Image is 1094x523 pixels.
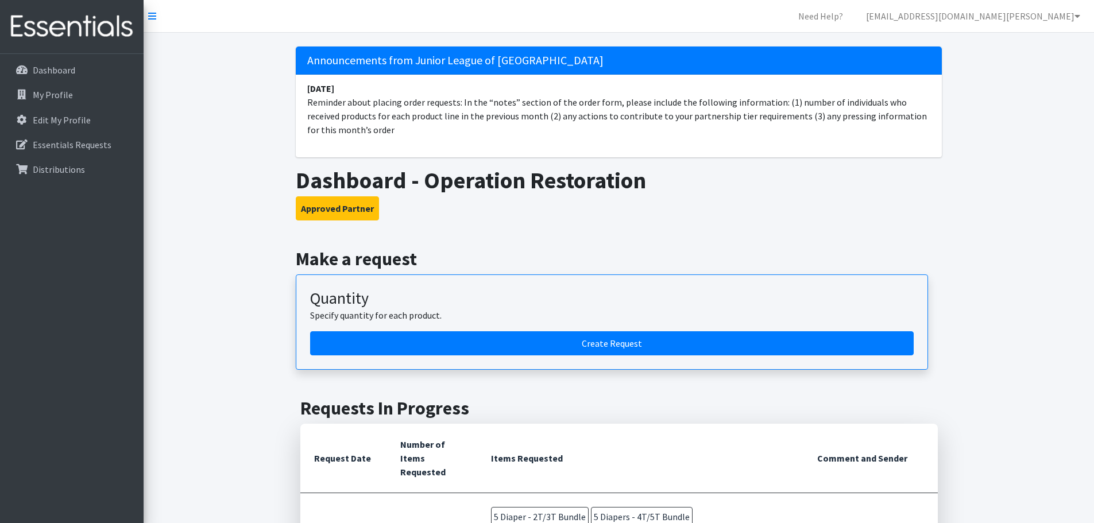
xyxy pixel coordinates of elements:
a: My Profile [5,83,139,106]
p: Edit My Profile [33,114,91,126]
a: Essentials Requests [5,133,139,156]
th: Number of Items Requested [386,424,478,493]
p: My Profile [33,89,73,100]
th: Comment and Sender [803,424,937,493]
a: Need Help? [789,5,852,28]
th: Request Date [300,424,386,493]
p: Dashboard [33,64,75,76]
h2: Requests In Progress [300,397,938,419]
a: Distributions [5,158,139,181]
h3: Quantity [310,289,914,308]
img: HumanEssentials [5,7,139,46]
strong: [DATE] [307,83,334,94]
a: [EMAIL_ADDRESS][DOMAIN_NAME][PERSON_NAME] [857,5,1089,28]
h2: Make a request [296,248,942,270]
a: Create a request by quantity [310,331,914,355]
a: Edit My Profile [5,109,139,131]
h1: Dashboard - Operation Restoration [296,166,942,194]
p: Specify quantity for each product. [310,308,914,322]
h5: Announcements from Junior League of [GEOGRAPHIC_DATA] [296,47,942,75]
a: Dashboard [5,59,139,82]
th: Items Requested [477,424,803,493]
p: Essentials Requests [33,139,111,150]
li: Reminder about placing order requests: In the “notes” section of the order form, please include t... [296,75,942,144]
p: Distributions [33,164,85,175]
button: Approved Partner [296,196,379,220]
